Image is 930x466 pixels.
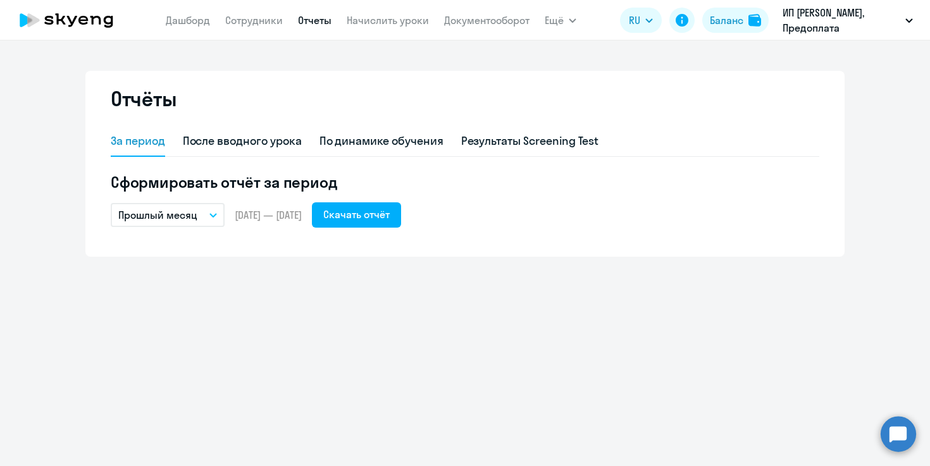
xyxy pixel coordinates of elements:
[225,14,283,27] a: Сотрудники
[319,133,443,149] div: По динамике обучения
[323,207,390,222] div: Скачать отчёт
[235,208,302,222] span: [DATE] — [DATE]
[461,133,599,149] div: Результаты Screening Test
[444,14,530,27] a: Документооборот
[783,5,900,35] p: ИП [PERSON_NAME], Предоплата
[347,14,429,27] a: Начислить уроки
[118,207,197,223] p: Прошлый месяц
[702,8,769,33] button: Балансbalance
[298,14,332,27] a: Отчеты
[629,13,640,28] span: RU
[111,86,177,111] h2: Отчёты
[620,8,662,33] button: RU
[776,5,919,35] button: ИП [PERSON_NAME], Предоплата
[748,14,761,27] img: balance
[710,13,743,28] div: Баланс
[111,172,819,192] h5: Сформировать отчёт за период
[111,133,165,149] div: За период
[312,202,401,228] button: Скачать отчёт
[183,133,302,149] div: После вводного урока
[166,14,210,27] a: Дашборд
[111,203,225,227] button: Прошлый месяц
[545,8,576,33] button: Ещё
[545,13,564,28] span: Ещё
